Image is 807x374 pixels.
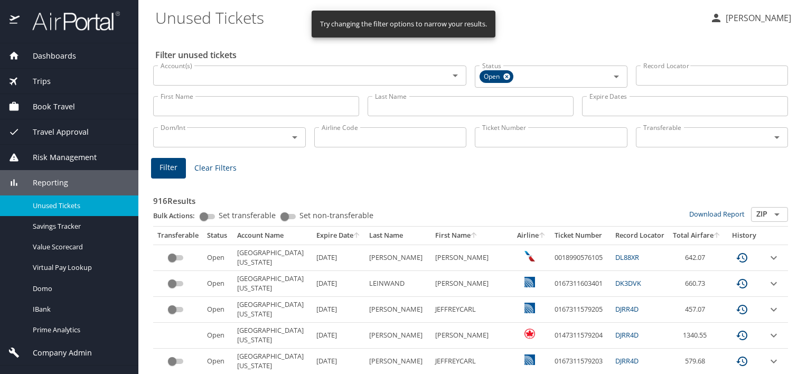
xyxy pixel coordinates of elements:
[190,158,241,178] button: Clear Filters
[539,232,546,239] button: sort
[431,271,513,297] td: [PERSON_NAME]
[609,69,624,84] button: Open
[299,212,373,219] span: Set non-transferable
[615,278,641,288] a: DK3DVK
[615,356,639,366] a: DJRR4D
[767,251,780,264] button: expand row
[151,158,186,179] button: Filter
[20,177,68,189] span: Reporting
[365,297,431,323] td: [PERSON_NAME]
[448,68,463,83] button: Open
[611,227,669,245] th: Record Locator
[21,11,120,31] img: airportal-logo.png
[770,207,784,222] button: Open
[365,271,431,297] td: LEINWAND
[203,297,233,323] td: Open
[615,330,639,340] a: DJRR4D
[431,297,513,323] td: JEFFREYCARL
[770,130,784,145] button: Open
[159,161,177,174] span: Filter
[550,297,611,323] td: 0167311579205
[203,227,233,245] th: Status
[431,227,513,245] th: First Name
[471,232,478,239] button: sort
[233,323,312,349] td: [GEOGRAPHIC_DATA][US_STATE]
[203,245,233,270] td: Open
[431,245,513,270] td: [PERSON_NAME]
[33,242,126,252] span: Value Scorecard
[33,201,126,211] span: Unused Tickets
[513,227,550,245] th: Airline
[312,297,365,323] td: [DATE]
[203,323,233,349] td: Open
[669,323,725,349] td: 1340.55
[233,227,312,245] th: Account Name
[767,329,780,342] button: expand row
[767,277,780,290] button: expand row
[20,152,97,163] span: Risk Management
[312,271,365,297] td: [DATE]
[20,347,92,359] span: Company Admin
[219,212,276,219] span: Set transferable
[524,303,535,313] img: United Airlines
[153,211,203,220] p: Bulk Actions:
[233,245,312,270] td: [GEOGRAPHIC_DATA][US_STATE]
[714,232,721,239] button: sort
[33,304,126,314] span: IBank
[365,227,431,245] th: Last Name
[480,70,513,83] div: Open
[33,221,126,231] span: Savings Tracker
[312,245,365,270] td: [DATE]
[33,284,126,294] span: Domo
[20,50,76,62] span: Dashboards
[550,271,611,297] td: 0167311603401
[524,251,535,261] img: American Airlines
[550,323,611,349] td: 0147311579204
[233,271,312,297] td: [GEOGRAPHIC_DATA][US_STATE]
[767,303,780,316] button: expand row
[155,46,790,63] h2: Filter unused tickets
[669,297,725,323] td: 457.07
[767,355,780,368] button: expand row
[689,209,745,219] a: Download Report
[33,263,126,273] span: Virtual Pay Lookup
[20,76,51,87] span: Trips
[287,130,302,145] button: Open
[615,304,639,314] a: DJRR4D
[524,329,535,339] img: Air Canada
[153,189,788,207] h3: 916 Results
[706,8,795,27] button: [PERSON_NAME]
[365,245,431,270] td: [PERSON_NAME]
[157,231,199,240] div: Transferable
[194,162,237,175] span: Clear Filters
[203,271,233,297] td: Open
[365,323,431,349] td: [PERSON_NAME]
[353,232,361,239] button: sort
[431,323,513,349] td: [PERSON_NAME]
[669,271,725,297] td: 660.73
[615,253,639,262] a: DL88XR
[312,227,365,245] th: Expire Date
[669,245,725,270] td: 642.07
[20,101,75,113] span: Book Travel
[722,12,791,24] p: [PERSON_NAME]
[524,277,535,287] img: United Airlines
[233,297,312,323] td: [GEOGRAPHIC_DATA][US_STATE]
[550,227,611,245] th: Ticket Number
[480,71,506,82] span: Open
[725,227,763,245] th: History
[33,325,126,335] span: Prime Analytics
[320,14,487,34] div: Try changing the filter options to narrow your results.
[312,323,365,349] td: [DATE]
[669,227,725,245] th: Total Airfare
[550,245,611,270] td: 0018990576105
[524,354,535,365] img: United Airlines
[20,126,89,138] span: Travel Approval
[155,1,701,34] h1: Unused Tickets
[10,11,21,31] img: icon-airportal.png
